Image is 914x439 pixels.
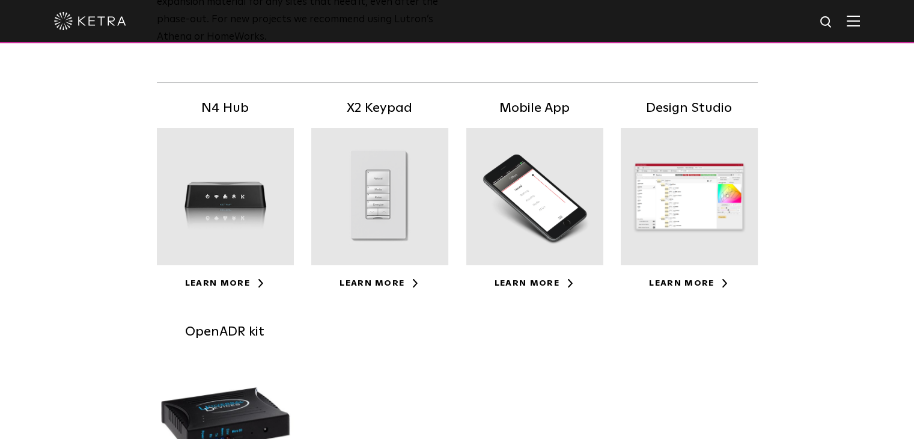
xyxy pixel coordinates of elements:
h5: Design Studio [621,98,758,119]
img: ketra-logo-2019-white [54,12,126,30]
h5: Mobile App [466,98,603,119]
a: Learn More [185,279,265,287]
a: Learn More [649,279,729,287]
h5: N4 Hub [157,98,294,119]
a: Learn More [495,279,574,287]
img: Hamburger%20Nav.svg [847,15,860,26]
h5: OpenADR kit [157,322,294,343]
a: Learn More [340,279,419,287]
img: search icon [819,15,834,30]
h5: X2 Keypad [311,98,448,119]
